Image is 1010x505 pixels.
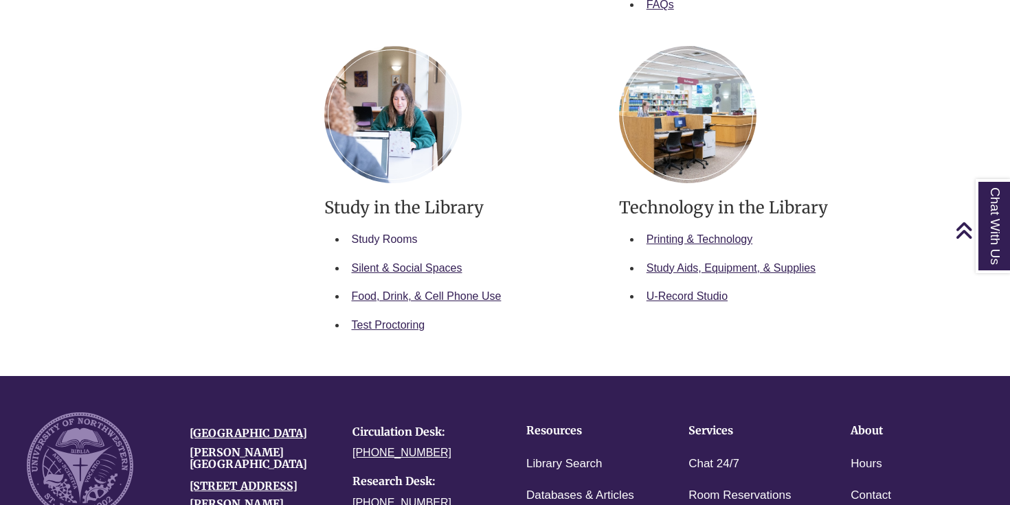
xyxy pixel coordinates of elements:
[688,454,739,474] a: Chat 24/7
[352,233,418,245] a: Study Rooms
[688,425,808,437] h4: Services
[352,290,502,302] a: Food, Drink, & Cell Phone Use
[526,454,603,474] a: Library Search
[190,426,307,440] a: [GEOGRAPHIC_DATA]
[851,425,970,437] h4: About
[619,197,893,218] h3: Technology in the Library
[647,262,816,274] a: Study Aids, Equipment, & Supplies
[526,425,646,437] h4: Resources
[851,454,882,474] a: Hours
[352,447,451,458] a: [PHONE_NUMBER]
[647,290,728,302] a: U-Record Studio
[955,221,1007,239] a: Back to Top
[352,426,495,438] h4: Circulation Desk:
[647,233,752,245] a: Printing & Technology
[324,197,598,218] h3: Study in the Library
[190,447,332,471] h4: [PERSON_NAME][GEOGRAPHIC_DATA]
[352,262,462,274] a: Silent & Social Spaces
[352,319,425,331] a: Test Proctoring
[352,475,495,488] h4: Research Desk:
